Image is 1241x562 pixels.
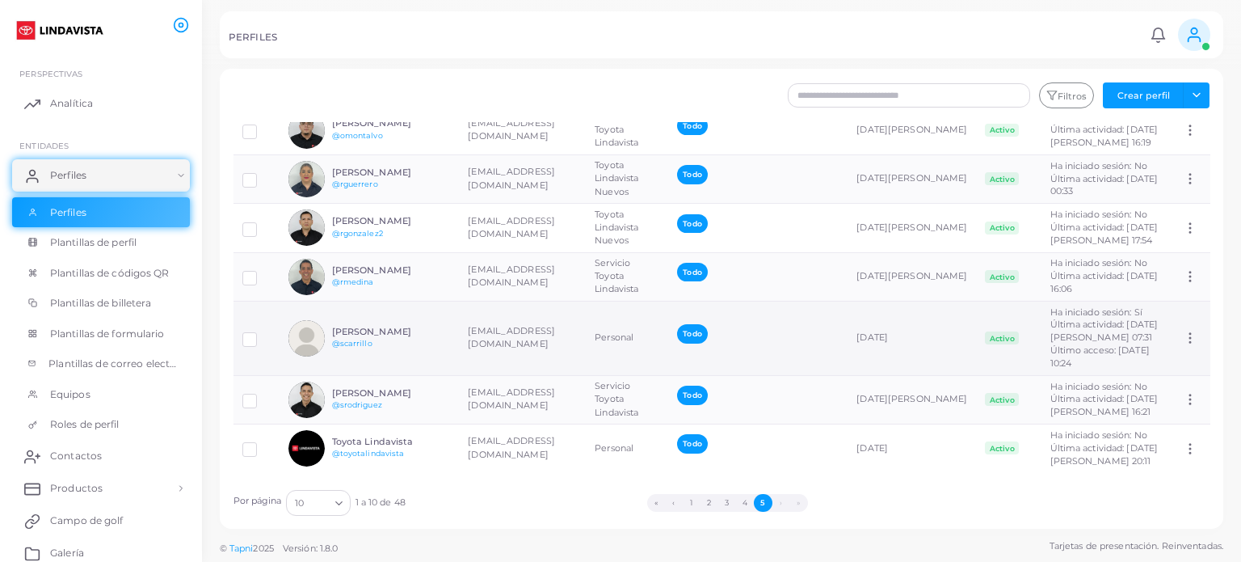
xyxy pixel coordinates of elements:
font: Todo [683,268,701,277]
font: Ha iniciado sesión: No [1050,429,1147,441]
font: Todo [683,170,701,179]
font: Toyota Lindavista Nuevos [595,209,638,246]
font: © [220,543,227,554]
font: 2025 [253,543,273,554]
font: Activo [990,334,1015,343]
font: Personal [595,442,633,454]
font: [EMAIL_ADDRESS][DOMAIN_NAME] [468,117,555,142]
font: Último acceso: [DATE] 10:24 [1050,344,1150,369]
font: Filtros [1058,91,1087,102]
font: Activo [990,273,1015,281]
font: [PERSON_NAME] [332,215,411,226]
font: @scarrillo [332,339,372,348]
font: Analítica [50,97,93,109]
font: [DATE] [856,442,888,454]
font: [DATE][PERSON_NAME] [856,124,967,135]
font: Ha iniciado sesión: No [1050,257,1147,268]
font: Activo [990,223,1015,232]
font: Roles de perfil [50,418,120,430]
font: Versión: 1.8.0 [283,543,339,554]
font: Todo [683,219,701,228]
font: PERSPECTIVAS [19,69,82,78]
font: Última actividad: [DATE] 00:33 [1050,173,1159,197]
button: Go to page 2 [700,494,718,512]
font: 1 a 10 de 48 [355,497,406,508]
font: Perfiles [50,169,86,181]
font: Todo [683,121,701,130]
font: [EMAIL_ADDRESS][DOMAIN_NAME] [468,215,555,239]
a: Plantillas de códigos QR [12,258,190,289]
a: @rguerrero [332,180,378,188]
font: Toyota Lindavista Nuevos [595,159,638,196]
img: avatar [288,209,325,246]
font: Equipos [50,388,90,400]
a: Equipos [12,379,190,410]
font: @omontalvo [332,131,383,140]
div: Buscar opción [286,490,351,516]
font: Toyota Lindavista [332,436,414,447]
button: Go to page 3 [718,494,736,512]
button: Go to first page [647,494,665,512]
font: Ha iniciado sesión: Sí [1050,306,1142,318]
font: [PERSON_NAME] [332,326,411,337]
font: Última actividad: [DATE][PERSON_NAME] 16:19 [1050,124,1159,148]
font: Última actividad: [DATE][PERSON_NAME] 17:54 [1050,222,1159,246]
a: @rgonzalez2 [332,229,383,238]
font: Activo [990,125,1015,134]
a: Campo de golf [12,505,190,537]
a: Plantillas de formulario [12,319,190,349]
font: Última actividad: [DATE][PERSON_NAME] 07:31 [1050,319,1159,343]
font: Ha iniciado sesión: No [1050,209,1147,220]
font: Plantillas de billetera [50,297,152,309]
font: [PERSON_NAME] [332,117,411,129]
font: Plantillas de códigos QR [50,267,170,279]
font: Activo [990,395,1015,404]
button: Ir a la página 1 [683,494,700,512]
font: Plantillas de formulario [50,327,165,340]
button: Crear perfil [1103,82,1184,108]
font: [EMAIL_ADDRESS][DOMAIN_NAME] [468,436,555,460]
font: Servicio Toyota Lindavista [595,111,638,148]
font: 1 [690,498,692,507]
font: Última actividad: [DATE] 16:06 [1050,270,1159,294]
button: Go to page 5 [754,494,772,512]
font: [DATE][PERSON_NAME] [856,222,967,233]
a: Plantillas de perfil [12,227,190,258]
font: Plantillas de correo electrónico [48,357,202,370]
a: Contactos [12,440,190,472]
font: Servicio Toyota Lindavista [595,257,638,294]
a: @srodriguez [332,400,382,409]
font: Todo [683,391,701,399]
font: Servicio Toyota Lindavista [595,380,638,417]
a: Tapni [229,543,254,554]
img: avatar [288,382,325,418]
font: Última actividad: [DATE][PERSON_NAME] 20:11 [1050,442,1159,467]
font: [DATE][PERSON_NAME] [856,394,967,405]
font: Por página [233,495,282,506]
img: avatar [288,161,325,197]
font: Todo [683,329,701,338]
font: Plantillas de perfil [50,236,137,248]
font: [DATE][PERSON_NAME] [856,173,967,184]
font: [DATE] [856,332,888,344]
font: [EMAIL_ADDRESS][DOMAIN_NAME] [468,264,555,288]
a: @toyotalindavista [332,449,405,458]
font: Ha iniciado sesión: No [1050,160,1147,171]
font: Crear perfil [1117,90,1170,101]
font: ENTIDADES [19,141,69,150]
font: [DATE][PERSON_NAME] [856,270,967,281]
font: Tarjetas de presentación. Reinventadas. [1050,540,1223,551]
font: Activo [990,175,1015,184]
font: Perfiles [50,206,86,218]
input: Buscar opción [305,494,329,512]
img: logo [15,15,104,45]
font: Contactos [50,450,102,462]
img: avatar [288,259,325,295]
a: Perfiles [12,197,190,228]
